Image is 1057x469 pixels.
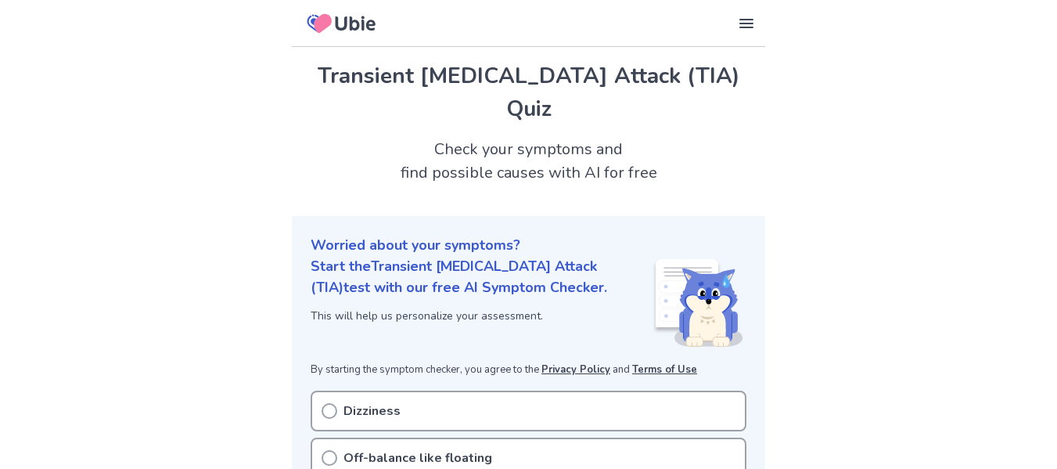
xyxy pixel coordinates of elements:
p: By starting the symptom checker, you agree to the and [311,363,746,378]
h1: Transient [MEDICAL_DATA] Attack (TIA) Quiz [311,60,746,125]
img: Shiba [653,259,743,347]
h2: Check your symptoms and find possible causes with AI for free [292,138,765,185]
p: Dizziness [343,402,401,420]
p: This will help us personalize your assessment. [311,308,653,324]
p: Worried about your symptoms? [311,235,746,256]
p: Off-balance like floating [343,449,492,467]
p: Start the Transient [MEDICAL_DATA] Attack (TIA) test with our free AI Symptom Checker. [311,256,653,298]
a: Privacy Policy [541,363,610,377]
a: Terms of Use [632,363,697,377]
